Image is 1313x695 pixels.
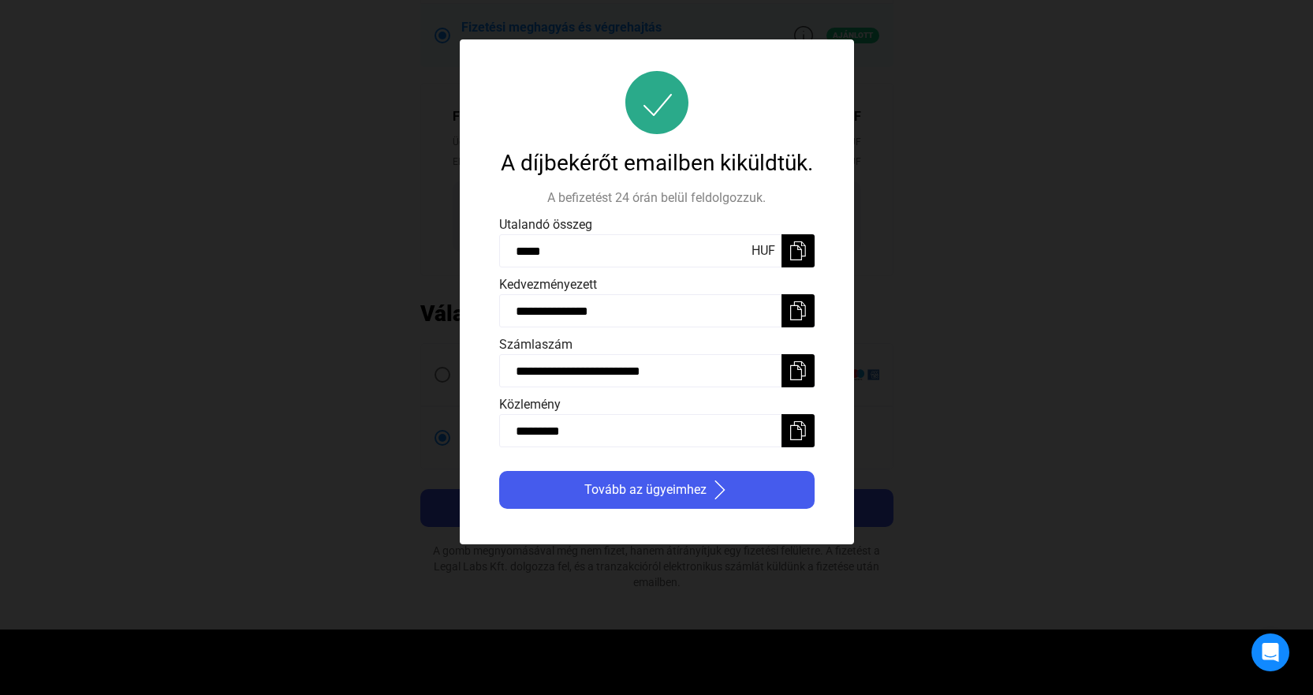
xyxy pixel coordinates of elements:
span: Közlemény [499,397,561,412]
img: copy-white.svg [789,241,808,260]
div: A befizetést 24 órán belül feldolgozzuk. [499,189,815,207]
img: copy-white.svg [789,421,808,440]
span: Utalandó összeg [499,217,592,232]
span: Kedvezményezett [499,277,597,292]
div: A díjbekérőt emailben kiküldtük. [499,150,815,177]
img: copy-white.svg [789,301,808,320]
span: Számlaszám [499,337,573,352]
div: Open Intercom Messenger [1251,633,1289,671]
img: success-icon [625,71,688,134]
img: copy-white.svg [789,361,808,380]
img: arrow-right-white [711,480,729,499]
button: Tovább az ügyeimhezarrow-right-white [499,471,815,509]
span: Tovább az ügyeimhez [584,480,707,499]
